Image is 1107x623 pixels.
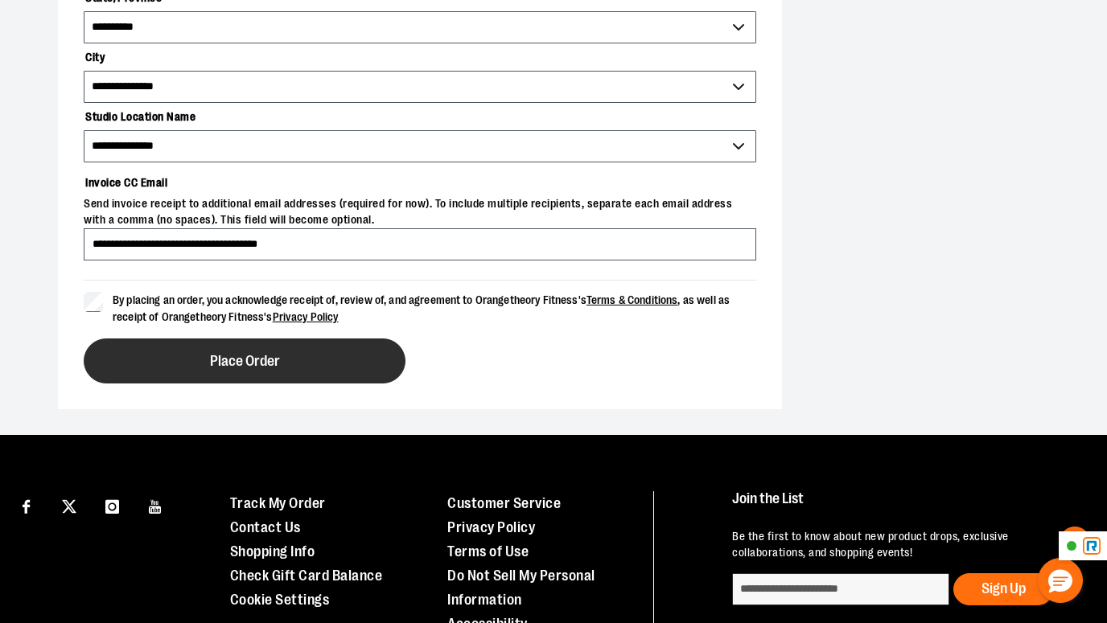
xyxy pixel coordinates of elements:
span: By placing an order, you acknowledge receipt of, review of, and agreement to Orangetheory Fitness... [113,293,730,323]
button: Hello, have a question? Let’s chat. [1038,558,1083,603]
span: Sign Up [981,580,1026,596]
label: Invoice CC Email [84,169,756,196]
a: Privacy Policy [273,310,339,323]
input: By placing an order, you acknowledge receipt of, review of, and agreement to Orangetheory Fitness... [84,292,103,311]
a: Do Not Sell My Personal Information [447,568,595,608]
span: Send invoice receipt to additional email addresses (required for now). To include multiple recipi... [84,196,756,228]
button: Place Order [84,338,405,383]
img: Twitter [62,499,76,514]
a: Contact Us [230,519,301,535]
a: Terms & Conditions [586,293,678,306]
a: Customer Service [447,495,561,511]
a: Visit our Instagram page [98,491,126,519]
a: Check Gift Card Balance [230,568,383,584]
h4: Join the List [732,491,1077,521]
a: Visit our Youtube page [142,491,170,519]
label: Studio Location Name [84,103,756,130]
a: Privacy Policy [447,519,535,535]
a: Visit our X page [56,491,84,519]
button: Back To Top [1059,527,1091,559]
p: Be the first to know about new product drops, exclusive collaborations, and shopping events! [732,529,1077,561]
a: Visit our Facebook page [12,491,40,519]
a: Track My Order [230,495,326,511]
span: Place Order [210,354,280,369]
label: City [84,43,756,71]
a: Shopping Info [230,543,315,559]
input: enter email [732,573,949,605]
a: Terms of Use [447,543,529,559]
a: Cookie Settings [230,592,330,608]
button: Sign Up [953,573,1054,605]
